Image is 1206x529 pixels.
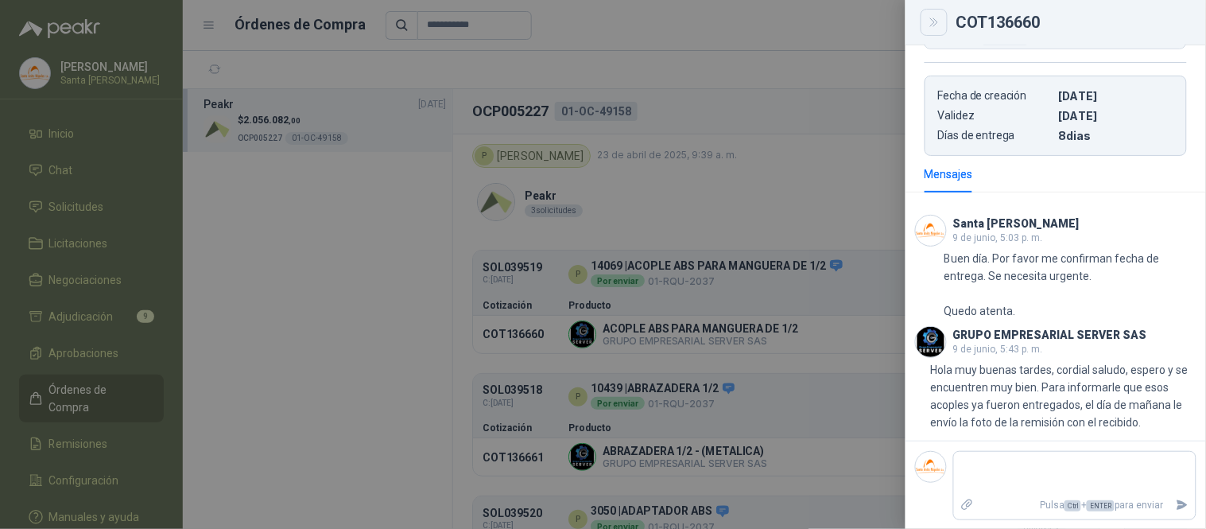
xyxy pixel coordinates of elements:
span: 9 de junio, 5:03 p. m. [953,232,1043,243]
div: Mensajes [925,165,973,183]
button: Enviar [1169,492,1196,519]
img: Company Logo [916,327,946,357]
h3: GRUPO EMPRESARIAL SERVER SAS [953,331,1147,340]
p: Buen día. Por favor me confirman fecha de entrega. Se necesita urgente. Quedo atenta. [944,250,1196,320]
p: Validez [938,109,1053,123]
p: Fecha de creación [938,89,1053,103]
img: Company Logo [916,452,946,482]
p: Días de entrega [938,129,1053,142]
span: ENTER [1087,500,1115,511]
button: Close [925,13,944,32]
div: COT136660 [956,14,1187,30]
img: Company Logo [916,216,946,246]
p: Hola muy buenas tardes, cordial saludo, espero y se encuentren muy bien. Para informarle que esos... [931,361,1196,431]
span: 9 de junio, 5:43 p. m. [953,344,1043,355]
p: [DATE] [1059,89,1173,103]
p: Pulsa + para enviar [981,492,1170,519]
span: Ctrl [1064,500,1081,511]
label: Adjuntar archivos [954,492,981,519]
h3: Santa [PERSON_NAME] [953,220,1080,228]
p: 8 dias [1059,129,1173,142]
p: [DATE] [1059,109,1173,123]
